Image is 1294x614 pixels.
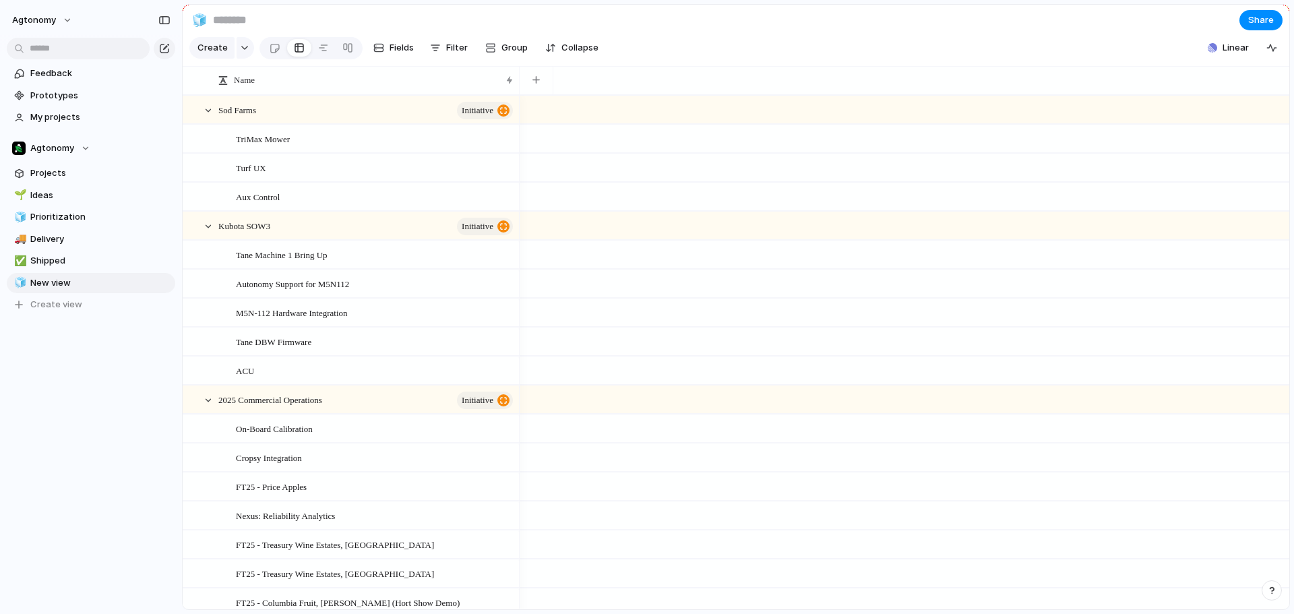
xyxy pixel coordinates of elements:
button: Share [1239,10,1283,30]
button: Fields [368,37,419,59]
button: 🧊 [12,210,26,224]
span: Create view [30,298,82,311]
span: Cropsy Integration [236,450,302,465]
button: 🚚 [12,233,26,246]
div: 🧊 [192,11,207,29]
span: New view [30,276,171,290]
span: Filter [446,41,468,55]
button: ✅ [12,254,26,268]
span: Feedback [30,67,171,80]
button: initiative [457,102,513,119]
span: FT25 - Treasury Wine Estates, [GEOGRAPHIC_DATA] [236,565,434,581]
span: Tane Machine 1 Bring Up [236,247,328,262]
button: 🧊 [12,276,26,290]
span: Group [501,41,528,55]
span: Autonomy Support for M5N112 [236,276,349,291]
span: Shipped [30,254,171,268]
span: Create [197,41,228,55]
div: 🧊 [14,275,24,290]
span: Turf UX [236,160,266,175]
span: Agtonomy [12,13,56,27]
span: Agtonomy [30,142,74,155]
a: ✅Shipped [7,251,175,271]
a: 🧊New view [7,273,175,293]
button: Create view [7,295,175,315]
button: Filter [425,37,473,59]
span: Projects [30,166,171,180]
button: initiative [457,218,513,235]
span: Kubota SOW3 [218,218,270,233]
div: ✅ [14,253,24,269]
span: On-Board Calibration [236,421,313,436]
a: Prototypes [7,86,175,106]
button: Create [189,37,235,59]
div: 🌱 [14,187,24,203]
button: Collapse [540,37,604,59]
span: 2025 Commercial Operations [218,392,322,407]
span: Fields [390,41,414,55]
span: initiative [462,217,493,236]
span: M5N-112 Hardware Integration [236,305,348,320]
span: Tane DBW Firmware [236,334,311,349]
span: FT25 - Treasury Wine Estates, [GEOGRAPHIC_DATA] [236,536,434,552]
span: TriMax Mower [236,131,290,146]
div: 🚚 [14,231,24,247]
span: Prototypes [30,89,171,102]
span: Ideas [30,189,171,202]
span: FT25 - Price Apples [236,479,307,494]
button: 🌱 [12,189,26,202]
span: FT25 - Columbia Fruit, [PERSON_NAME] (Hort Show Demo) [236,594,460,610]
div: 🧊 [14,210,24,225]
span: Delivery [30,233,171,246]
span: Collapse [561,41,598,55]
span: ACU [236,363,254,378]
span: Aux Control [236,189,280,204]
button: Linear [1202,38,1254,58]
a: Feedback [7,63,175,84]
a: 🚚Delivery [7,229,175,249]
span: Nexus: Reliability Analytics [236,508,335,523]
span: Name [234,73,255,87]
a: Projects [7,163,175,183]
button: initiative [457,392,513,409]
span: My projects [30,111,171,124]
a: My projects [7,107,175,127]
button: Group [479,37,534,59]
span: Share [1248,13,1274,27]
button: Agtonomy [7,138,175,158]
span: Sod Farms [218,102,256,117]
a: 🌱Ideas [7,185,175,206]
span: Linear [1223,41,1249,55]
a: 🧊Prioritization [7,207,175,227]
button: 🧊 [189,9,210,31]
button: Agtonomy [6,9,80,31]
span: Prioritization [30,210,171,224]
span: initiative [462,391,493,410]
span: initiative [462,101,493,120]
